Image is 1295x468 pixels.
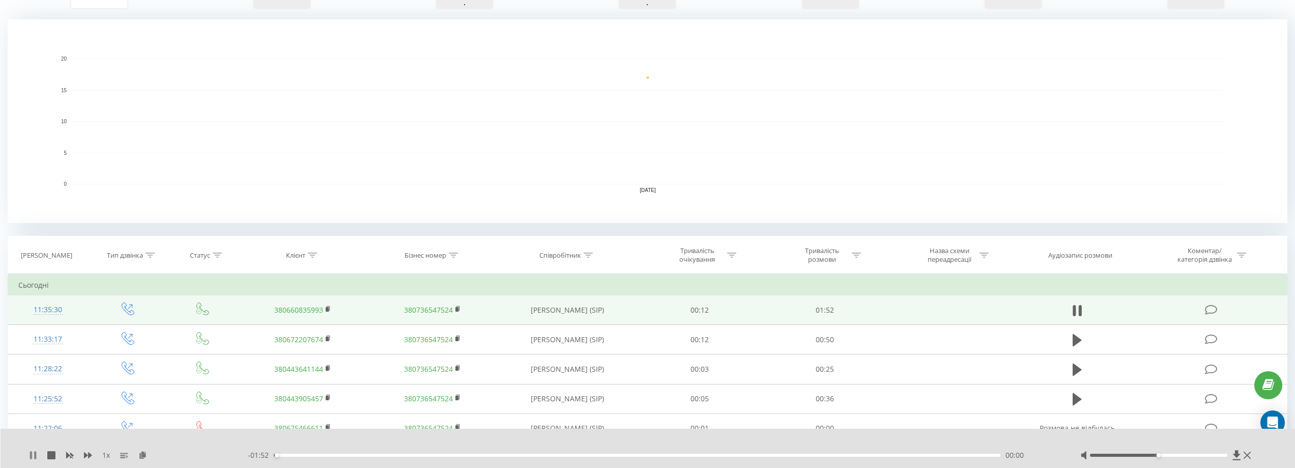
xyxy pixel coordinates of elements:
text: 5 [64,150,67,156]
div: Статус [190,251,210,260]
div: Назва схеми переадресації [923,246,977,264]
td: 00:50 [762,325,887,354]
td: 00:01 [638,414,762,443]
div: [PERSON_NAME] [21,251,72,260]
div: Співробітник [539,251,581,260]
td: 00:00 [762,414,887,443]
a: 380675466611 [274,423,323,433]
text: 20 [61,56,67,62]
div: Бізнес номер [405,251,446,260]
span: 00:00 [1005,450,1024,460]
td: 01:52 [762,295,887,325]
td: 00:12 [638,325,762,354]
span: 1 x [102,450,110,460]
td: [PERSON_NAME] (SIP) [498,414,638,443]
div: 11:35:30 [18,300,78,320]
div: Аудіозапис розмови [1048,251,1112,260]
td: 00:05 [638,384,762,414]
div: 11:33:17 [18,329,78,349]
td: 00:36 [762,384,887,414]
text: 15 [61,88,67,93]
div: 11:22:06 [18,419,78,438]
td: [PERSON_NAME] (SIP) [498,325,638,354]
div: Тривалість розмови [795,246,849,264]
div: Коментар/категорія дзвінка [1175,246,1234,264]
div: 11:25:52 [18,389,78,409]
div: Accessibility label [275,453,279,457]
a: 380736547524 [404,364,453,374]
a: 380736547524 [404,423,453,433]
td: 00:25 [762,354,887,384]
span: - 01:52 [248,450,274,460]
a: 380736547524 [404,335,453,344]
text: 10 [61,119,67,124]
text: 0 [64,181,67,187]
td: Сьогодні [8,275,1287,295]
span: Розмова не відбулась [1040,423,1115,433]
div: Accessibility label [1157,453,1161,457]
div: Open Intercom Messenger [1260,410,1285,435]
text: [DATE] [640,187,656,193]
div: 11:28:22 [18,359,78,379]
svg: A chart. [8,19,1287,223]
div: Тривалість очікування [670,246,725,264]
div: Тип дзвінка [107,251,143,260]
td: 00:03 [638,354,762,384]
td: [PERSON_NAME] (SIP) [498,295,638,325]
div: Клієнт [286,251,305,260]
a: 380443905457 [274,394,323,403]
a: 380672207674 [274,335,323,344]
a: 380736547524 [404,305,453,315]
td: 00:12 [638,295,762,325]
td: [PERSON_NAME] (SIP) [498,384,638,414]
a: 380736547524 [404,394,453,403]
a: 380660835993 [274,305,323,315]
a: 380443641144 [274,364,323,374]
td: [PERSON_NAME] (SIP) [498,354,638,384]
